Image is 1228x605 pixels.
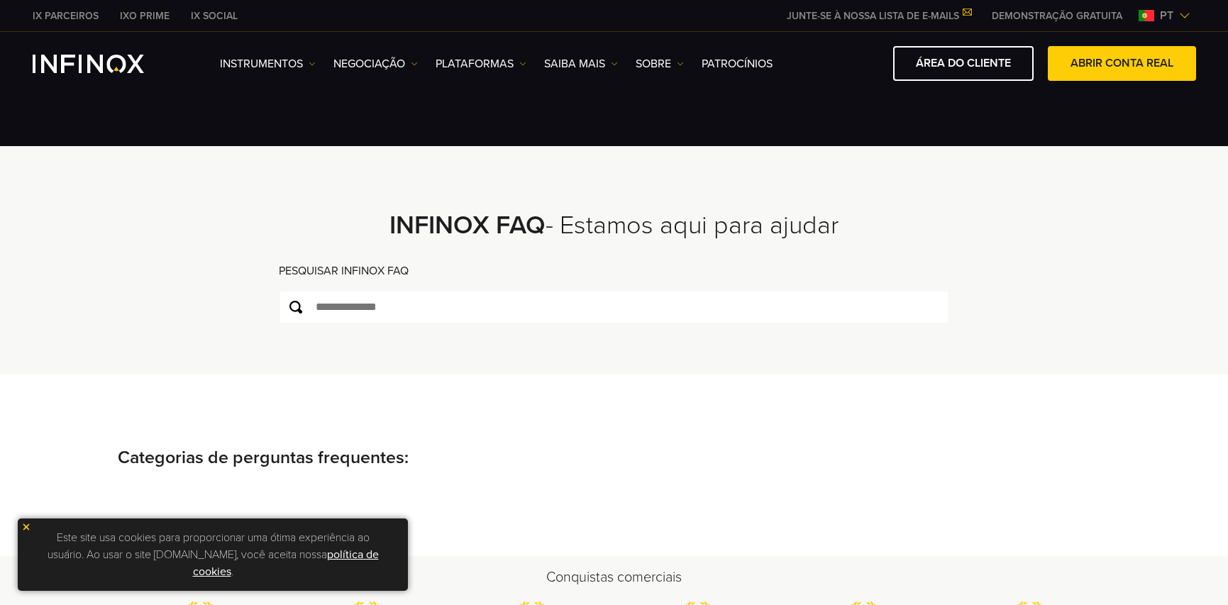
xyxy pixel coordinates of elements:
span: pt [1154,7,1179,24]
strong: INFINOX FAQ [389,210,546,240]
a: SOBRE [636,55,684,72]
a: INFINOX [180,9,248,23]
img: yellow close icon [21,522,31,532]
a: INFINOX Logo [33,55,177,73]
a: INFINOX [109,9,180,23]
a: Saiba mais [544,55,618,72]
a: ÁREA DO CLIENTE [893,46,1034,81]
p: Este site usa cookies para proporcionar uma ótima experiência ao usuário. Ao usar o site [DOMAIN_... [25,526,401,584]
p: Categorias de perguntas frequentes: [118,445,1111,472]
a: ABRIR CONTA REAL [1048,46,1196,81]
h2: - Estamos aqui para ajudar [242,210,987,241]
a: Instrumentos [220,55,316,72]
div: PESQUISAR INFINOX FAQ [279,262,949,290]
a: INFINOX [22,9,109,23]
a: INFINOX MENU [981,9,1133,23]
a: PLATAFORMAS [436,55,526,72]
a: Patrocínios [702,55,773,72]
a: JUNTE-SE À NOSSA LISTA DE E-MAILS [776,10,981,22]
h2: Conquistas comerciais [118,567,1111,587]
a: NEGOCIAÇÃO [333,55,418,72]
